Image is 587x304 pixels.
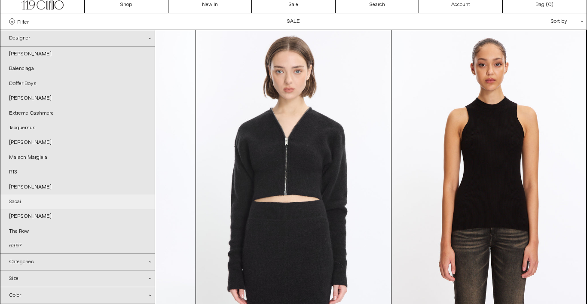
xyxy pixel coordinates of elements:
[0,106,155,121] a: Extreme Cashmere
[0,47,155,61] a: [PERSON_NAME]
[0,61,155,76] a: Balenciaga
[0,180,155,195] a: [PERSON_NAME]
[0,239,155,253] a: 6397
[0,91,155,106] a: [PERSON_NAME]
[17,18,29,24] span: Filter
[0,30,155,47] div: Designer
[0,209,155,224] a: [PERSON_NAME]
[0,287,155,304] div: Color
[501,13,578,30] div: Sort by
[0,135,155,150] a: [PERSON_NAME]
[0,165,155,179] a: R13
[0,224,155,239] a: The Row
[0,150,155,165] a: Maison Margiela
[0,195,155,209] a: Sacai
[548,1,551,8] span: 0
[0,254,155,270] div: Categories
[0,121,155,135] a: Jacquemus
[548,1,553,9] span: )
[0,271,155,287] div: Size
[0,76,155,91] a: Doffer Boys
